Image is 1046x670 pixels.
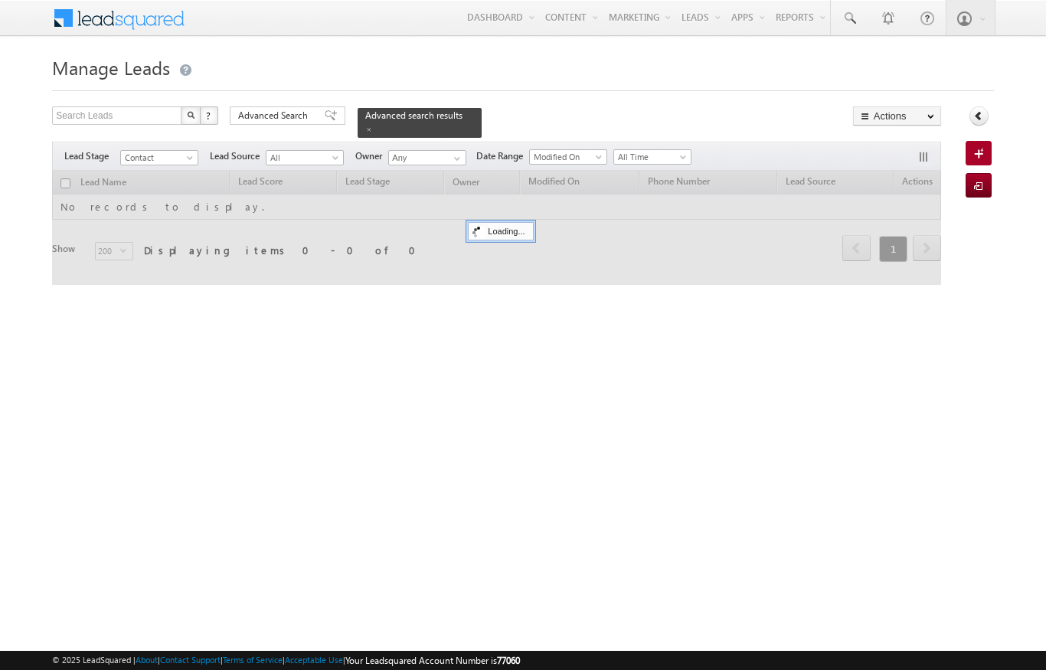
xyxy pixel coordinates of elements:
span: All Time [614,150,687,164]
a: Modified On [529,149,607,165]
a: Acceptable Use [285,655,343,665]
span: Advanced Search [238,109,312,123]
span: Manage Leads [52,55,170,80]
a: Contact [120,150,198,165]
button: Actions [853,106,941,126]
a: Terms of Service [223,655,283,665]
a: Show All Items [446,151,465,166]
button: ? [200,106,218,125]
div: Loading... [468,222,533,240]
span: Modified On [530,150,603,164]
span: All [266,151,339,165]
a: About [136,655,158,665]
span: Lead Source [210,149,266,163]
img: Search [187,111,194,119]
span: Lead Stage [64,149,120,163]
a: All [266,150,344,165]
span: Date Range [476,149,529,163]
span: Owner [355,149,388,163]
span: ? [206,109,213,122]
span: Contact [121,151,194,165]
input: Type to Search [388,150,466,165]
span: 77060 [497,655,520,666]
a: All Time [613,149,691,165]
span: Your Leadsquared Account Number is [345,655,520,666]
a: Contact Support [160,655,221,665]
span: Advanced search results [365,109,463,121]
span: © 2025 LeadSquared | | | | | [52,653,520,668]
